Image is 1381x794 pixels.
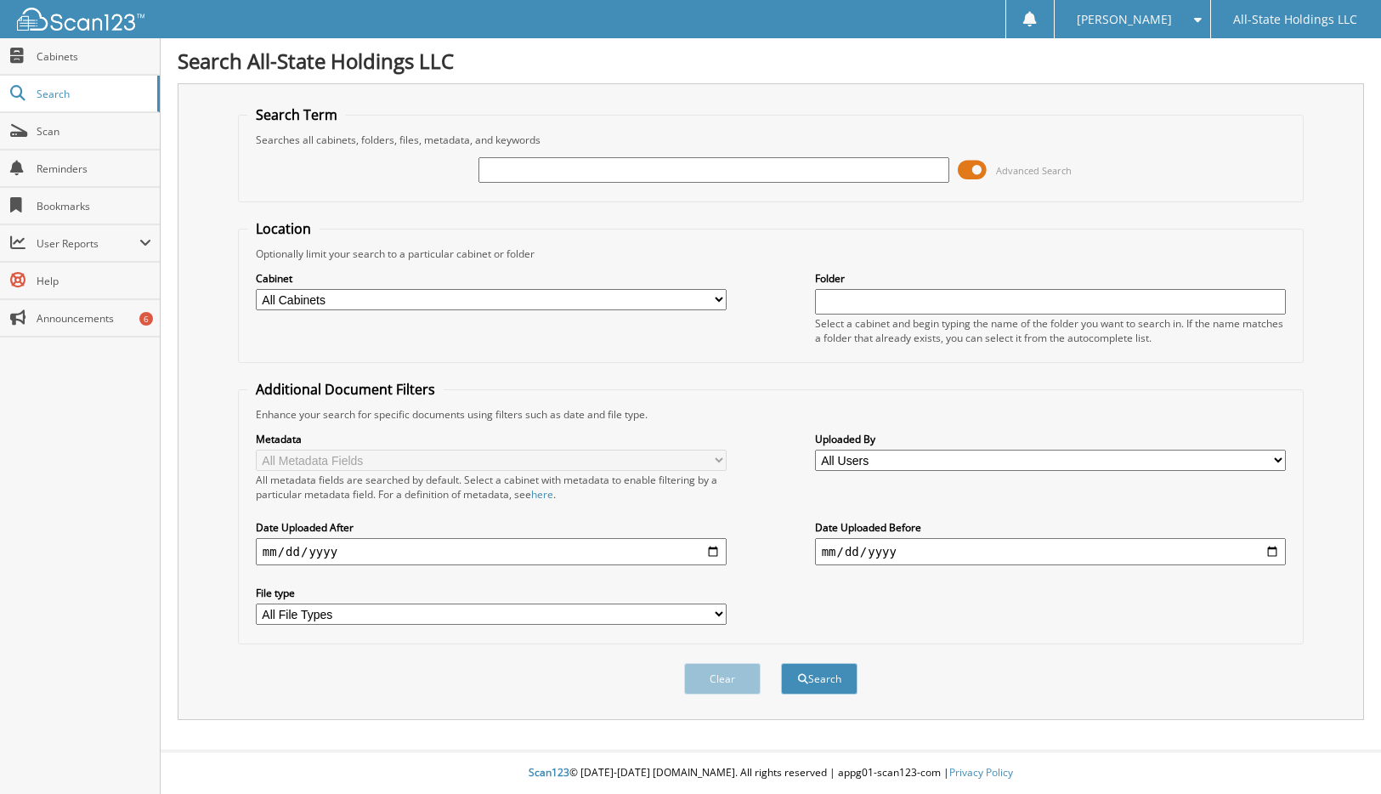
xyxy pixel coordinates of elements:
div: 6 [139,312,153,326]
span: Announcements [37,311,151,326]
span: [PERSON_NAME] [1077,14,1172,25]
span: Cabinets [37,49,151,64]
div: © [DATE]-[DATE] [DOMAIN_NAME]. All rights reserved | appg01-scan123-com | [161,752,1381,794]
label: Cabinet [256,271,727,286]
legend: Search Term [247,105,346,124]
label: Date Uploaded Before [815,520,1287,535]
a: Privacy Policy [949,765,1013,780]
img: scan123-logo-white.svg [17,8,144,31]
input: end [815,538,1287,565]
span: Scan123 [529,765,569,780]
legend: Location [247,219,320,238]
button: Clear [684,663,761,695]
span: Bookmarks [37,199,151,213]
div: Select a cabinet and begin typing the name of the folder you want to search in. If the name match... [815,316,1287,345]
a: here [531,487,553,502]
label: File type [256,586,727,600]
span: All-State Holdings LLC [1233,14,1357,25]
span: Search [37,87,149,101]
button: Search [781,663,857,695]
h1: Search All-State Holdings LLC [178,47,1364,75]
legend: Additional Document Filters [247,380,444,399]
div: Enhance your search for specific documents using filters such as date and file type. [247,407,1294,422]
span: Scan [37,124,151,139]
span: Reminders [37,162,151,176]
label: Date Uploaded After [256,520,727,535]
span: Advanced Search [996,164,1072,177]
label: Folder [815,271,1287,286]
div: All metadata fields are searched by default. Select a cabinet with metadata to enable filtering b... [256,473,727,502]
label: Uploaded By [815,432,1287,446]
span: User Reports [37,236,139,251]
div: Optionally limit your search to a particular cabinet or folder [247,247,1294,261]
span: Help [37,274,151,288]
label: Metadata [256,432,727,446]
div: Searches all cabinets, folders, files, metadata, and keywords [247,133,1294,147]
input: start [256,538,727,565]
